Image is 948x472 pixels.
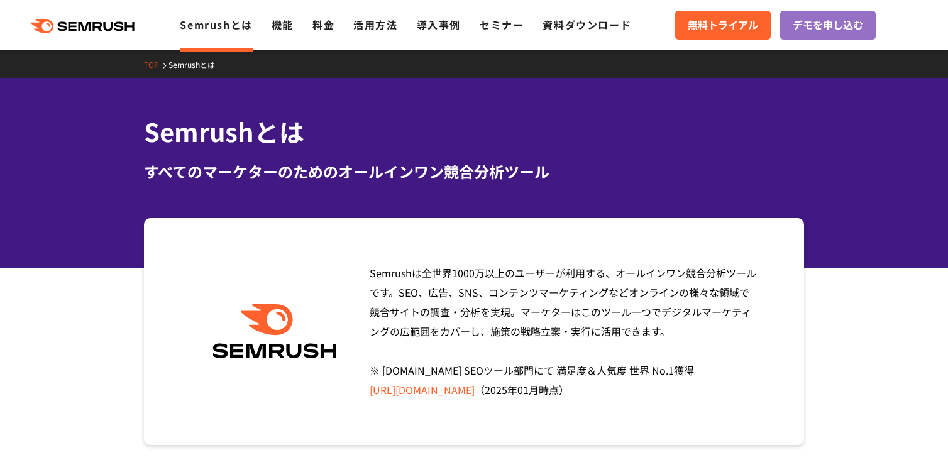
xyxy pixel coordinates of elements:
a: Semrushとは [168,59,224,70]
a: 導入事例 [417,17,461,32]
a: [URL][DOMAIN_NAME] [370,382,475,397]
img: Semrush [206,304,343,359]
a: 料金 [312,17,334,32]
a: デモを申し込む [780,11,876,40]
a: 資料ダウンロード [543,17,631,32]
a: 無料トライアル [675,11,771,40]
h1: Semrushとは [144,113,804,150]
span: 無料トライアル [688,17,758,33]
span: Semrushは全世界1000万以上のユーザーが利用する、オールインワン競合分析ツールです。SEO、広告、SNS、コンテンツマーケティングなどオンラインの様々な領域で競合サイトの調査・分析を実現... [370,265,756,397]
a: Semrushとは [180,17,252,32]
a: セミナー [480,17,524,32]
div: すべてのマーケターのためのオールインワン競合分析ツール [144,160,804,183]
a: TOP [144,59,168,70]
span: デモを申し込む [793,17,863,33]
a: 機能 [272,17,294,32]
a: 活用方法 [353,17,397,32]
